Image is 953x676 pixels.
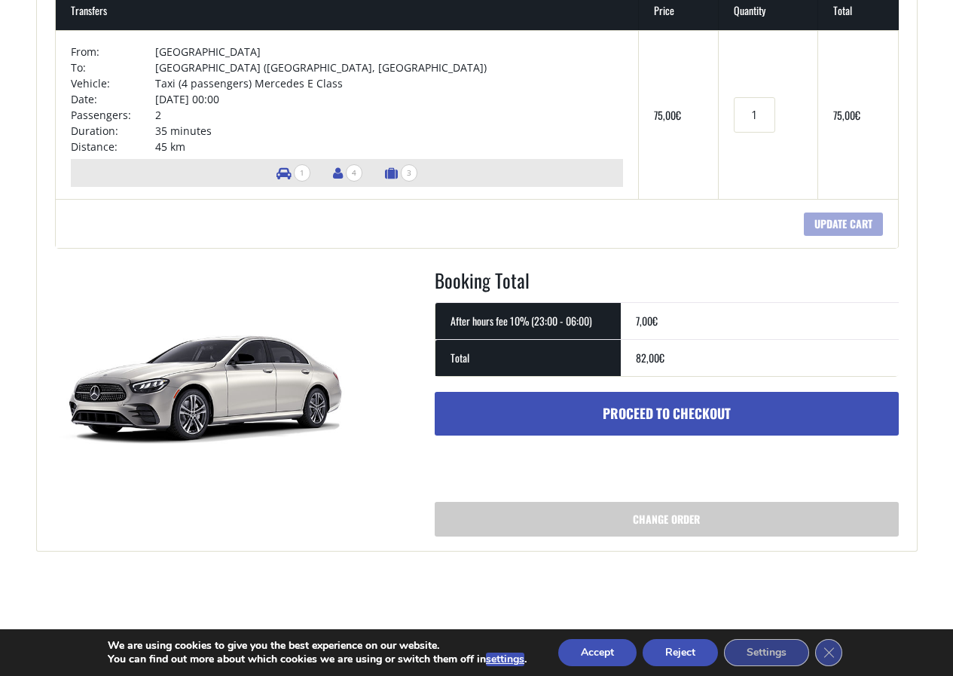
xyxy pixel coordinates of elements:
[71,123,156,139] td: Duration:
[325,159,370,187] li: Number of passengers
[155,139,623,154] td: 45 km
[636,313,658,329] bdi: 7,00
[155,91,623,107] td: [DATE] 00:00
[734,97,774,133] input: Transfers quantity
[486,653,524,666] button: settings
[676,107,681,123] span: €
[558,639,637,666] button: Accept
[155,60,623,75] td: [GEOGRAPHIC_DATA] ([GEOGRAPHIC_DATA], [GEOGRAPHIC_DATA])
[155,107,623,123] td: 2
[71,60,156,75] td: To:
[155,44,623,60] td: [GEOGRAPHIC_DATA]
[432,443,666,485] iframe: Secure express checkout frame
[377,159,425,187] li: Number of luggage items
[435,302,621,339] th: After hours fee 10% (23:00 - 06:00)
[108,639,527,653] p: We are using cookies to give you the best experience on our website.
[71,91,156,107] td: Date:
[346,164,362,182] span: 4
[815,639,842,666] button: Close GDPR Cookie Banner
[71,139,156,154] td: Distance:
[724,639,809,666] button: Settings
[652,313,658,329] span: €
[435,392,899,436] a: Proceed to checkout
[55,267,356,493] img: Taxi (4 passengers) Mercedes E Class
[636,350,664,366] bdi: 82,00
[401,164,417,182] span: 3
[643,639,718,666] button: Reject
[659,350,664,366] span: €
[108,653,527,666] p: You can find out more about which cookies we are using or switch them off in .
[71,107,156,123] td: Passengers:
[269,159,318,187] li: Number of vehicles
[435,267,899,303] h2: Booking Total
[71,44,156,60] td: From:
[855,107,860,123] span: €
[654,107,681,123] bdi: 75,00
[155,123,623,139] td: 35 minutes
[155,75,623,91] td: Taxi (4 passengers) Mercedes E Class
[294,164,310,182] span: 1
[71,75,156,91] td: Vehicle:
[833,107,860,123] bdi: 75,00
[667,443,902,485] iframe: Secure express checkout frame
[804,213,883,236] input: Update cart
[435,502,899,537] a: Change order
[435,339,621,376] th: Total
